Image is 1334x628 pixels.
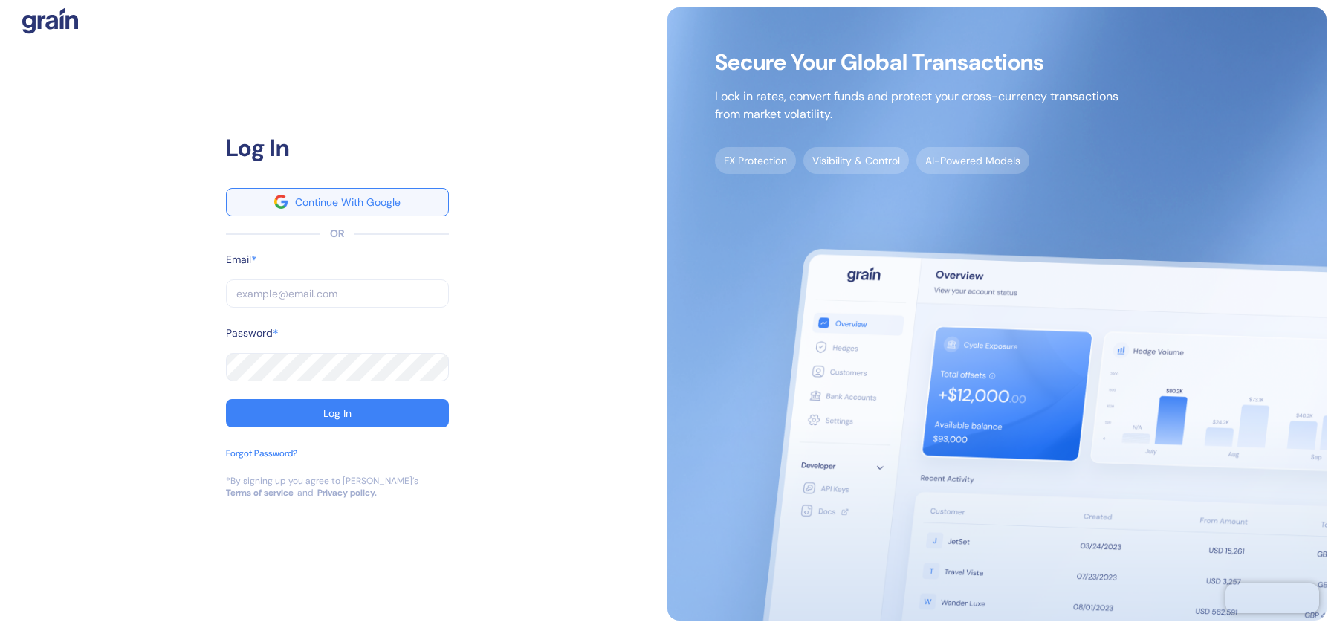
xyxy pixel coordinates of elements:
[22,7,78,34] img: logo
[916,147,1029,174] span: AI-Powered Models
[226,487,294,499] a: Terms of service
[667,7,1327,621] img: signup-main-image
[226,252,251,268] label: Email
[226,447,297,460] div: Forgot Password?
[330,226,344,242] div: OR
[226,279,449,308] input: example@email.com
[317,487,377,499] a: Privacy policy.
[715,88,1118,123] p: Lock in rates, convert funds and protect your cross-currency transactions from market volatility.
[715,147,796,174] span: FX Protection
[1225,583,1319,613] iframe: Chatra live chat
[226,326,273,341] label: Password
[226,130,449,166] div: Log In
[226,399,449,427] button: Log In
[226,188,449,216] button: googleContinue With Google
[226,475,418,487] div: *By signing up you agree to [PERSON_NAME]’s
[295,197,401,207] div: Continue With Google
[715,55,1118,70] span: Secure Your Global Transactions
[226,447,297,475] button: Forgot Password?
[274,195,288,208] img: google
[297,487,314,499] div: and
[803,147,909,174] span: Visibility & Control
[323,408,352,418] div: Log In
